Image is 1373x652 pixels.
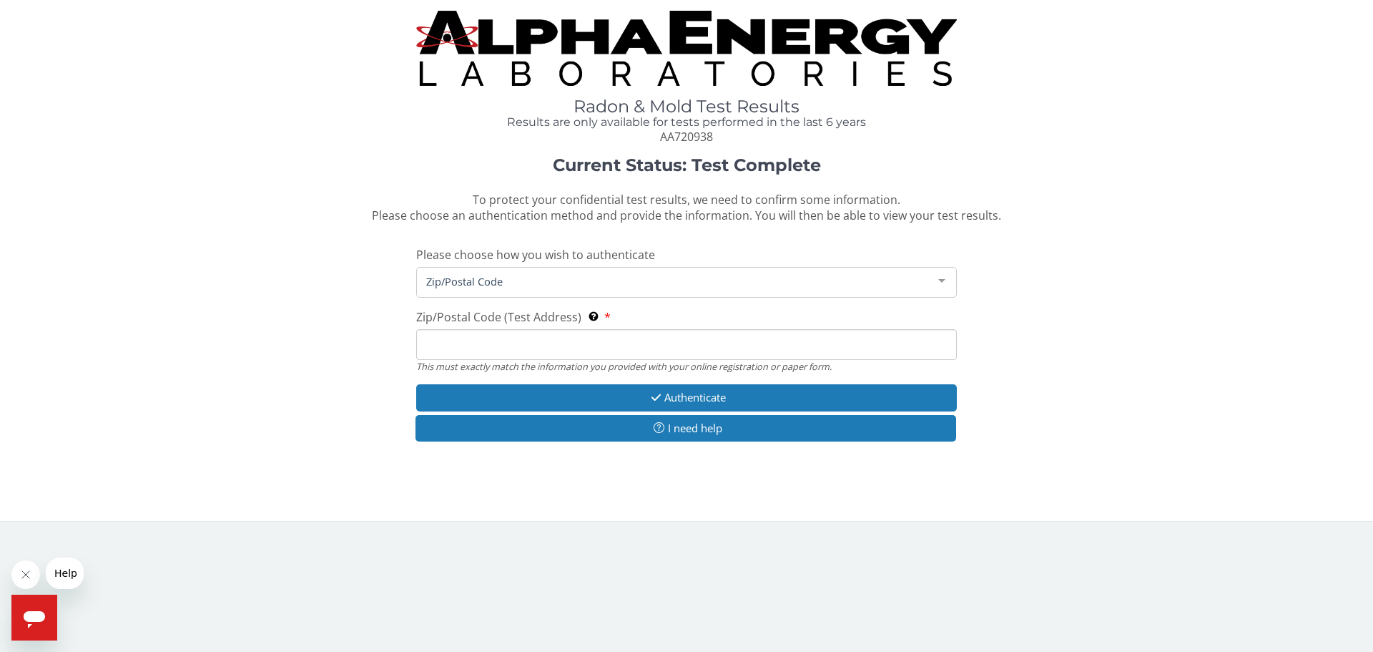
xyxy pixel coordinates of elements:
[660,129,713,145] span: AA720938
[415,415,956,442] button: I need help
[416,97,957,116] h1: Radon & Mold Test Results
[11,595,57,641] iframe: Button to launch messaging window
[416,360,957,373] div: This must exactly match the information you provided with your online registration or paper form.
[553,155,821,175] strong: Current Status: Test Complete
[11,560,40,589] iframe: Close message
[423,273,927,289] span: Zip/Postal Code
[416,384,957,411] button: Authenticate
[372,192,1001,224] span: To protect your confidential test results, we need to confirm some information. Please choose an ...
[416,247,655,263] span: Please choose how you wish to authenticate
[416,309,581,325] span: Zip/Postal Code (Test Address)
[46,558,84,589] iframe: Message from company
[416,11,957,86] img: TightCrop.jpg
[416,116,957,129] h4: Results are only available for tests performed in the last 6 years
